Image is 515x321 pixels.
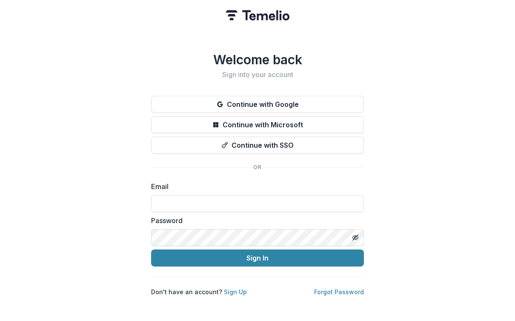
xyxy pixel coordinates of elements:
p: Don't have an account? [151,287,247,296]
a: Sign Up [224,288,247,295]
img: Temelio [226,10,289,20]
button: Continue with Microsoft [151,116,364,133]
button: Continue with SSO [151,137,364,154]
button: Sign In [151,249,364,267]
button: Toggle password visibility [349,231,362,244]
label: Password [151,215,359,226]
button: Continue with Google [151,96,364,113]
h2: Sign into your account [151,71,364,79]
h1: Welcome back [151,52,364,67]
a: Forgot Password [314,288,364,295]
label: Email [151,181,359,192]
